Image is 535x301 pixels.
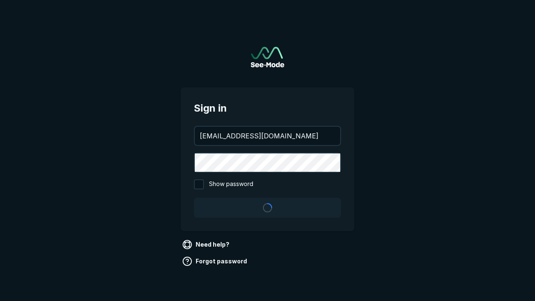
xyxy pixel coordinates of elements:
input: your@email.com [195,127,340,145]
a: Forgot password [181,255,250,268]
a: Go to sign in [251,47,284,67]
span: Show password [209,179,253,189]
span: Sign in [194,101,341,116]
a: Need help? [181,238,233,251]
img: See-Mode Logo [251,47,284,67]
